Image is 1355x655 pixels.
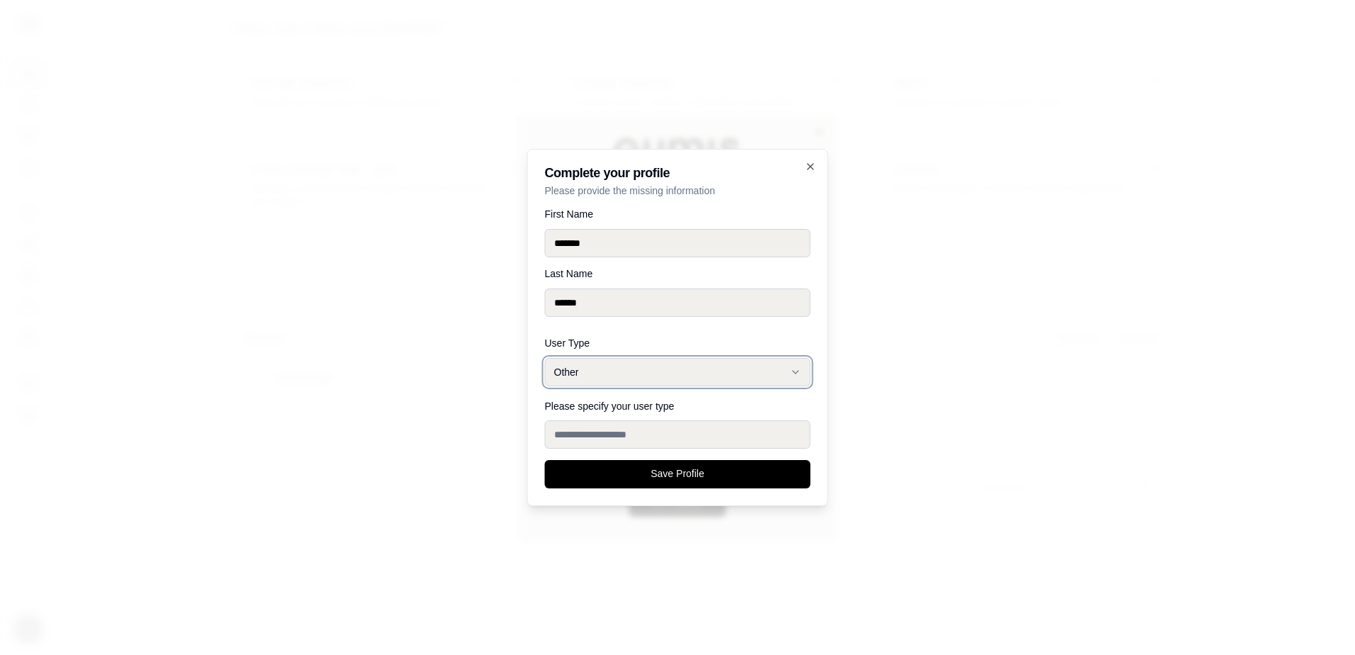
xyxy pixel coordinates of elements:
label: Last Name [545,269,811,279]
label: First Name [545,209,811,219]
label: User Type [545,338,811,348]
p: Please provide the missing information [545,184,811,198]
label: Please specify your user type [545,401,675,412]
button: Save Profile [545,460,811,488]
h2: Complete your profile [545,167,811,179]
